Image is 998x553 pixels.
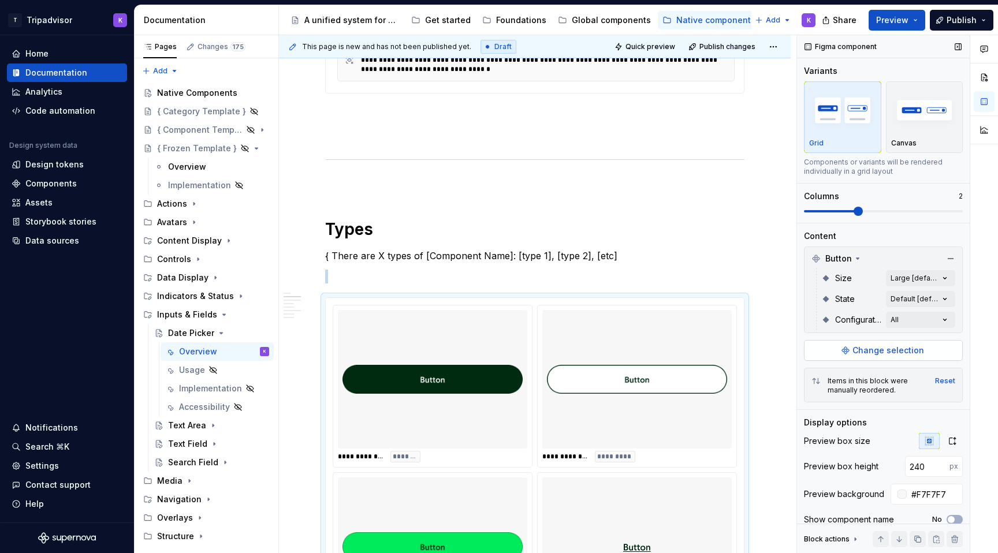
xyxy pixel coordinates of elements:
[658,11,760,29] a: Native components
[168,327,214,339] div: Date Picker
[816,10,864,31] button: Share
[835,314,881,326] span: Configuration
[891,89,958,131] img: placeholder
[139,527,274,545] div: Structure
[25,441,69,453] div: Search ⌘K
[804,158,963,176] div: Components or variants will be rendered individually in a grid layout
[161,342,274,361] a: OverviewK
[157,272,208,283] div: Data Display
[157,87,237,99] div: Native Components
[139,121,274,139] a: { Component Template }
[139,250,274,268] div: Controls
[25,159,84,170] div: Design tokens
[161,361,274,379] a: Usage
[949,462,958,471] p: px
[891,139,917,148] p: Canvas
[157,143,237,154] div: { Frozen Template }
[325,219,744,240] h1: Types
[2,8,132,32] button: TTripadvisorK
[7,44,127,63] a: Home
[157,290,234,302] div: Indicators & Status
[157,106,246,117] div: { Category Template }
[27,14,72,26] div: Tripadvisor
[139,63,182,79] button: Add
[150,435,274,453] a: Text Field
[157,512,193,524] div: Overlays
[157,198,187,210] div: Actions
[804,531,860,547] div: Block actions
[179,346,217,357] div: Overview
[891,294,939,304] div: Default [default]
[157,475,183,487] div: Media
[572,14,651,26] div: Global components
[139,84,274,545] div: Page tree
[833,14,857,26] span: Share
[891,315,899,324] div: All
[7,495,127,513] button: Help
[7,193,127,212] a: Assets
[25,48,49,59] div: Home
[886,312,955,328] button: All
[25,460,59,472] div: Settings
[139,195,274,213] div: Actions
[751,12,795,28] button: Add
[139,84,274,102] a: Native Components
[930,10,993,31] button: Publish
[25,498,44,510] div: Help
[804,417,867,428] div: Display options
[25,479,91,491] div: Contact support
[947,14,977,26] span: Publish
[935,376,955,386] button: Reset
[139,231,274,250] div: Content Display
[118,16,122,25] div: K
[766,16,780,25] span: Add
[804,340,963,361] button: Change selection
[263,346,266,357] div: K
[25,178,77,189] div: Components
[676,14,755,26] div: Native components
[7,63,127,82] a: Documentation
[179,401,230,413] div: Accessibility
[150,176,274,195] a: Implementation
[302,42,471,51] span: This page is new and has not been published yet.
[150,158,274,176] a: Overview
[553,11,656,29] a: Global components
[7,419,127,437] button: Notifications
[7,457,127,475] a: Settings
[157,216,187,228] div: Avatars
[886,81,963,153] button: placeholderCanvas
[25,86,62,98] div: Analytics
[804,461,878,472] div: Preview box height
[7,438,127,456] button: Search ⌘K
[150,416,274,435] a: Text Area
[425,14,471,26] div: Get started
[7,83,127,101] a: Analytics
[835,293,855,305] span: State
[168,457,218,468] div: Search Field
[685,39,761,55] button: Publish changes
[139,139,274,158] a: { Frozen Template }
[407,11,475,29] a: Get started
[157,253,191,265] div: Controls
[825,253,852,264] span: Button
[38,532,96,544] a: Supernova Logo
[7,476,127,494] button: Contact support
[139,509,274,527] div: Overlays
[828,376,928,395] div: Items in this block were manually reordered.
[804,535,850,544] div: Block actions
[876,14,908,26] span: Preview
[7,231,127,250] a: Data sources
[804,514,894,525] div: Show component name
[179,364,205,376] div: Usage
[168,161,206,173] div: Overview
[807,249,960,268] div: Button
[886,291,955,307] button: Default [default]
[168,438,207,450] div: Text Field
[494,42,512,51] span: Draft
[807,16,811,25] div: K
[905,456,949,477] input: 116
[699,42,755,51] span: Publish changes
[478,11,551,29] a: Foundations
[804,230,836,242] div: Content
[144,14,274,26] div: Documentation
